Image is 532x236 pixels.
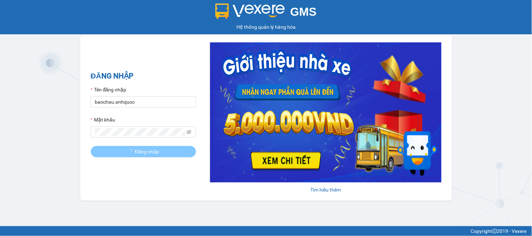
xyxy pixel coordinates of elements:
[187,130,191,134] span: eye-invisible
[210,42,442,182] img: banner-0
[127,149,135,154] span: loading
[290,5,317,18] span: GMS
[91,86,127,93] label: Tên đăng nhập
[91,116,115,124] label: Mật khẩu
[492,229,497,234] span: copyright
[2,23,530,31] div: Hệ thống quản lý hàng hóa
[91,70,196,82] h2: ĐĂNG NHẬP
[95,128,186,136] input: Mật khẩu
[215,11,317,16] a: GMS
[91,96,196,107] input: Tên đăng nhập
[5,227,527,235] div: Copyright 2019 - Vexere
[210,186,442,194] div: Tìm hiểu thêm
[91,146,196,157] button: Đăng nhập
[135,148,160,155] span: Đăng nhập
[215,4,285,19] img: logo 2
